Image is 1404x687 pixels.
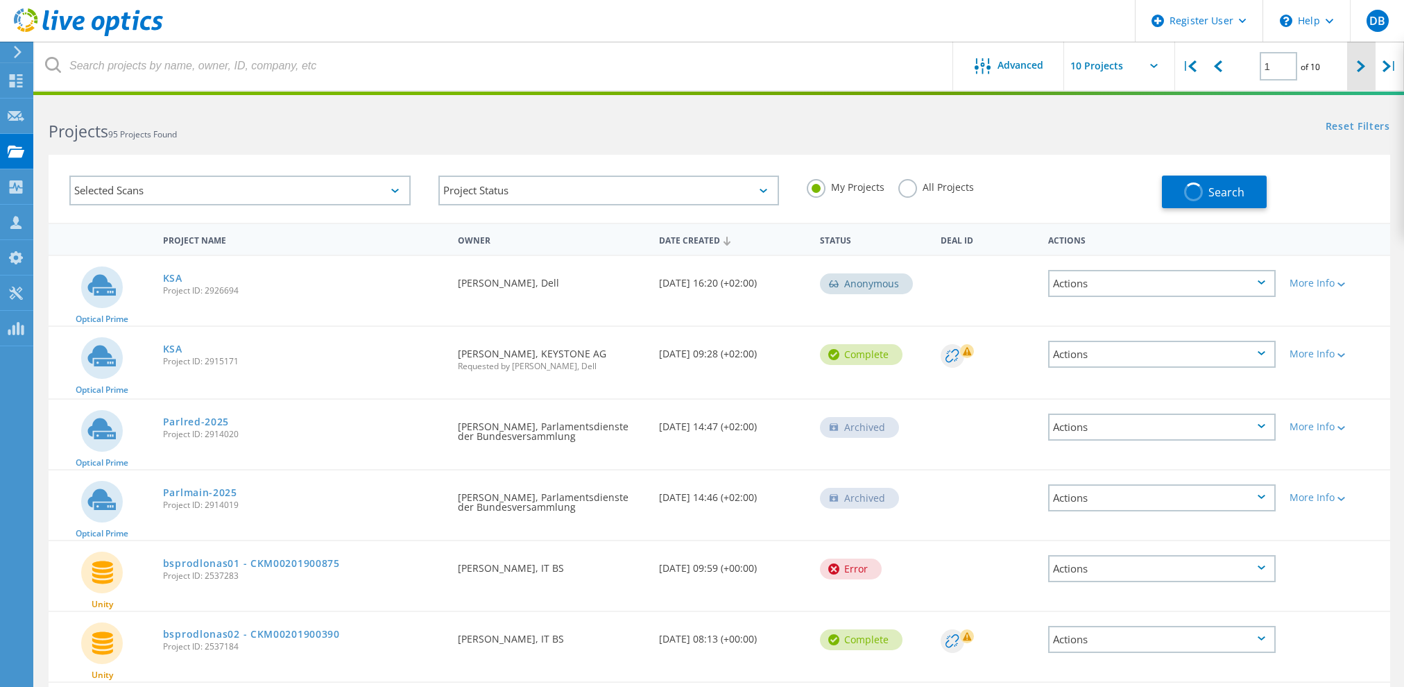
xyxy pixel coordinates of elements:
[49,120,108,142] b: Projects
[108,128,177,140] span: 95 Projects Found
[1376,42,1404,91] div: |
[1048,414,1276,441] div: Actions
[1048,484,1276,511] div: Actions
[451,327,652,384] div: [PERSON_NAME], KEYSTONE AG
[652,541,813,587] div: [DATE] 09:59 (+00:00)
[1162,176,1267,208] button: Search
[1048,270,1276,297] div: Actions
[163,344,182,354] a: KSA
[163,287,444,295] span: Project ID: 2926694
[163,273,182,283] a: KSA
[652,400,813,446] div: [DATE] 14:47 (+02:00)
[820,488,899,509] div: Archived
[163,417,229,427] a: Parlred-2025
[163,572,444,580] span: Project ID: 2537283
[898,179,974,192] label: All Projects
[1369,15,1385,26] span: DB
[163,357,444,366] span: Project ID: 2915171
[438,176,780,205] div: Project Status
[451,226,652,252] div: Owner
[92,600,113,609] span: Unity
[1048,626,1276,653] div: Actions
[652,470,813,516] div: [DATE] 14:46 (+02:00)
[451,612,652,658] div: [PERSON_NAME], IT BS
[820,417,899,438] div: Archived
[451,541,652,587] div: [PERSON_NAME], IT BS
[458,362,645,371] span: Requested by [PERSON_NAME], Dell
[934,226,1041,252] div: Deal Id
[163,559,340,568] a: bsprodlonas01 - CKM00201900875
[652,327,813,373] div: [DATE] 09:28 (+02:00)
[451,256,652,302] div: [PERSON_NAME], Dell
[76,529,128,538] span: Optical Prime
[1326,121,1390,133] a: Reset Filters
[820,273,913,294] div: Anonymous
[652,612,813,658] div: [DATE] 08:13 (+00:00)
[1048,555,1276,582] div: Actions
[1290,493,1383,502] div: More Info
[163,488,237,498] a: Parlmain-2025
[652,226,813,253] div: Date Created
[1048,341,1276,368] div: Actions
[1290,422,1383,432] div: More Info
[807,179,884,192] label: My Projects
[1280,15,1292,27] svg: \n
[451,400,652,455] div: [PERSON_NAME], Parlamentsdienste der Bundesversammlung
[163,501,444,509] span: Project ID: 2914019
[163,629,340,639] a: bsprodlonas02 - CKM00201900390
[92,671,113,679] span: Unity
[1175,42,1204,91] div: |
[820,344,902,365] div: Complete
[163,643,444,651] span: Project ID: 2537184
[1208,185,1244,200] span: Search
[1301,61,1320,73] span: of 10
[76,386,128,394] span: Optical Prime
[652,256,813,302] div: [DATE] 16:20 (+02:00)
[14,29,163,39] a: Live Optics Dashboard
[820,559,882,579] div: Error
[35,42,954,90] input: Search projects by name, owner, ID, company, etc
[813,226,934,252] div: Status
[998,60,1043,70] span: Advanced
[1041,226,1283,252] div: Actions
[820,629,902,650] div: Complete
[1290,349,1383,359] div: More Info
[76,459,128,467] span: Optical Prime
[163,430,444,439] span: Project ID: 2914020
[451,470,652,526] div: [PERSON_NAME], Parlamentsdienste der Bundesversammlung
[1290,278,1383,288] div: More Info
[76,315,128,323] span: Optical Prime
[156,226,451,252] div: Project Name
[69,176,411,205] div: Selected Scans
